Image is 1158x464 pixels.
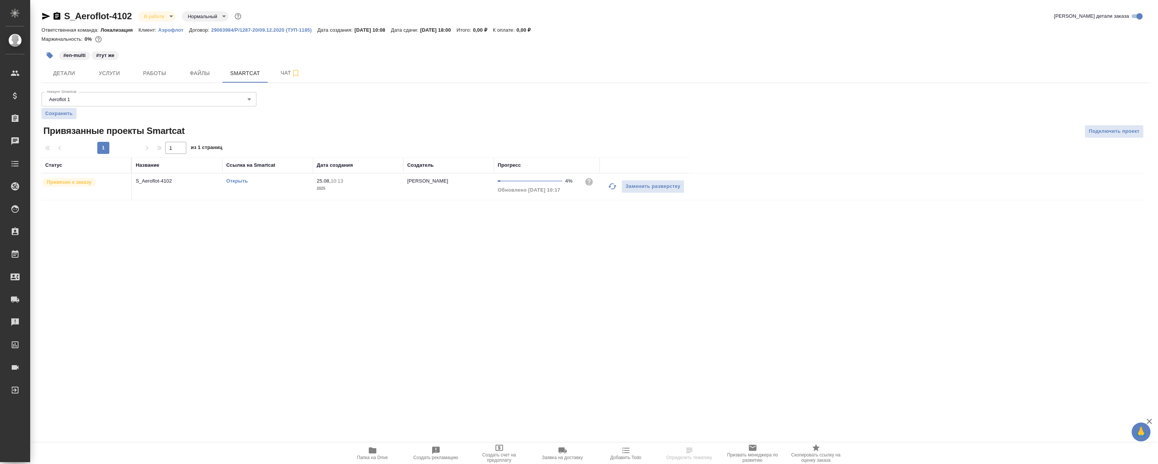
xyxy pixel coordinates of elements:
[565,177,578,185] div: 4%
[317,185,400,192] p: 2025
[331,178,343,184] p: 10:13
[317,27,354,33] p: Дата создания:
[603,177,621,195] button: Обновить прогресс
[457,27,473,33] p: Итого:
[41,125,185,137] span: Привязанные проекты Smartcat
[41,36,84,42] p: Маржинальность:
[64,11,132,21] a: S_Aeroflot-4102
[138,11,176,22] div: В работе
[137,69,173,78] span: Работы
[226,161,275,169] div: Ссылка на Smartcat
[473,27,493,33] p: 0,00 ₽
[94,34,103,44] button: 0.00 RUB; 0.00 USD;
[391,27,420,33] p: Дата сдачи:
[211,26,317,33] a: 29063984/Р/1287-20/09.12.2020 (ТУП-1185)
[186,13,219,20] button: Нормальный
[46,69,82,78] span: Детали
[191,143,222,154] span: из 1 страниц
[211,27,317,33] p: 29063984/Р/1287-20/09.12.2020 (ТУП-1185)
[227,69,263,78] span: Smartcat
[354,27,391,33] p: [DATE] 10:08
[233,11,243,21] button: Доп статусы указывают на важность/срочность заказа
[47,178,92,186] p: Привязан к заказу
[91,52,120,58] span: тут же
[621,180,684,193] button: Заменить разверстку
[1132,423,1150,441] button: 🙏
[136,177,219,185] p: S_Aeroflot-4102
[182,69,218,78] span: Файлы
[138,27,158,33] p: Клиент:
[45,110,73,117] span: Сохранить
[96,52,114,59] p: #тут же
[517,27,537,33] p: 0,00 ₽
[84,36,94,42] p: 0%
[226,178,248,184] a: Открыть
[142,13,167,20] button: В работе
[420,27,457,33] p: [DATE] 18:00
[182,11,229,22] div: В работе
[407,161,434,169] div: Создатель
[101,27,139,33] p: Локализация
[41,47,58,64] button: Добавить тэг
[52,12,61,21] button: Скопировать ссылку
[498,161,521,169] div: Прогресс
[498,187,560,193] span: Обновлено [DATE] 10:17
[317,178,331,184] p: 25.08,
[45,161,62,169] div: Статус
[158,26,189,33] a: Аэрофлот
[317,161,353,169] div: Дата создания
[1054,12,1129,20] span: [PERSON_NAME] детали заказа
[1135,424,1147,440] span: 🙏
[41,27,101,33] p: Ответственная команда:
[47,96,72,103] button: Aeroflot 1
[1089,127,1140,136] span: Подключить проект
[41,108,77,119] button: Сохранить
[291,69,300,78] svg: Подписаться
[41,12,51,21] button: Скопировать ссылку для ЯМессенджера
[58,52,91,58] span: en-multi
[407,178,448,184] p: [PERSON_NAME]
[63,52,86,59] p: #en-multi
[272,68,308,78] span: Чат
[1084,125,1144,138] button: Подключить проект
[136,161,159,169] div: Название
[158,27,189,33] p: Аэрофлот
[91,69,127,78] span: Услуги
[493,27,517,33] p: К оплате:
[626,182,680,191] span: Заменить разверстку
[189,27,211,33] p: Договор:
[41,92,256,106] div: Aeroflot 1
